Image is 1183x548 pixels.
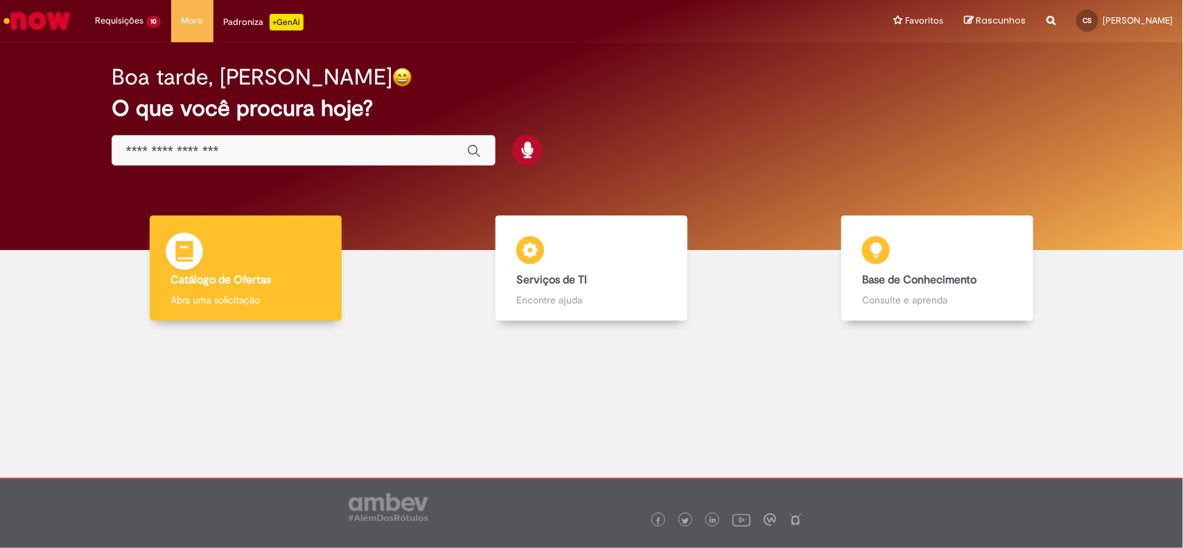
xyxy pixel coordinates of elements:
img: logo_footer_ambev_rotulo_gray.png [349,493,428,521]
b: Base de Conhecimento [862,273,976,287]
img: logo_footer_facebook.png [655,518,662,524]
span: 10 [146,16,161,28]
a: Base de Conhecimento Consulte e aprenda [764,215,1110,321]
a: Rascunhos [964,15,1026,28]
span: CS [1083,16,1092,25]
p: Encontre ajuda [516,293,667,307]
a: Serviços de TI Encontre ajuda [419,215,764,321]
a: Catálogo de Ofertas Abra uma solicitação [73,215,419,321]
img: logo_footer_twitter.png [682,518,689,524]
p: Consulte e aprenda [862,293,1013,307]
h2: Boa tarde, [PERSON_NAME] [112,65,392,89]
img: happy-face.png [392,67,412,87]
img: logo_footer_naosei.png [789,513,802,526]
img: logo_footer_linkedin.png [710,517,717,525]
h2: O que você procura hoje? [112,96,1071,121]
span: [PERSON_NAME] [1103,15,1173,26]
span: Rascunhos [976,14,1026,27]
span: Requisições [95,14,143,28]
span: More [182,14,203,28]
img: logo_footer_workplace.png [764,513,776,526]
img: ServiceNow [1,7,73,35]
p: +GenAi [270,14,304,30]
img: logo_footer_youtube.png [733,511,751,529]
span: Favoritos [905,14,943,28]
b: Serviços de TI [516,273,587,287]
b: Catálogo de Ofertas [170,273,271,287]
div: Padroniza [224,14,304,30]
p: Abra uma solicitação [170,293,321,307]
